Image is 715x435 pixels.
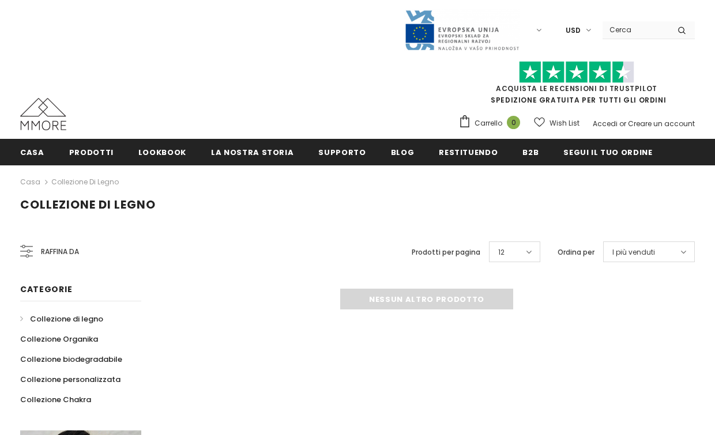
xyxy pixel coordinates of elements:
span: Blog [391,147,415,158]
span: Segui il tuo ordine [563,147,652,158]
span: 0 [507,116,520,129]
a: Lookbook [138,139,186,165]
span: USD [566,25,581,36]
span: SPEDIZIONE GRATUITA PER TUTTI GLI ORDINI [458,66,695,105]
span: Collezione di legno [20,196,156,213]
a: Carrello 0 [458,115,526,132]
span: Collezione di legno [30,313,103,324]
a: Restituendo [439,139,498,165]
span: Lookbook [138,147,186,158]
a: Javni Razpis [404,25,520,35]
img: Fidati di Pilot Stars [519,61,634,84]
span: I più venduti [612,247,655,258]
label: Ordina per [558,247,594,258]
a: supporto [318,139,366,165]
span: Collezione biodegradabile [20,354,122,365]
span: Raffina da [41,245,79,258]
input: Search Site [603,21,669,38]
a: Segui il tuo ordine [563,139,652,165]
a: Acquista le recensioni di TrustPilot [496,84,657,93]
a: Wish List [534,113,579,133]
a: Collezione di legno [20,309,103,329]
span: La nostra storia [211,147,293,158]
span: Collezione personalizzata [20,374,121,385]
a: Blog [391,139,415,165]
a: La nostra storia [211,139,293,165]
label: Prodotti per pagina [412,247,480,258]
a: Casa [20,175,40,189]
a: Creare un account [628,119,695,128]
a: Prodotti [69,139,114,165]
span: Collezione Organika [20,334,98,345]
a: Collezione biodegradabile [20,349,122,369]
a: Collezione Organika [20,329,98,349]
img: Casi MMORE [20,98,66,130]
span: Restituendo [439,147,498,158]
a: Accedi [593,119,618,128]
span: Wish List [550,118,579,129]
span: Collezione Chakra [20,394,91,405]
span: B2B [522,147,539,158]
span: Prodotti [69,147,114,158]
img: Javni Razpis [404,9,520,51]
a: Collezione personalizzata [20,369,121,389]
span: Carrello [475,118,502,129]
span: supporto [318,147,366,158]
span: Categorie [20,283,72,295]
span: or [619,119,626,128]
span: Casa [20,147,44,158]
a: Casa [20,139,44,165]
a: Collezione Chakra [20,389,91,410]
a: Collezione di legno [51,177,119,187]
a: B2B [522,139,539,165]
span: 12 [498,247,505,258]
